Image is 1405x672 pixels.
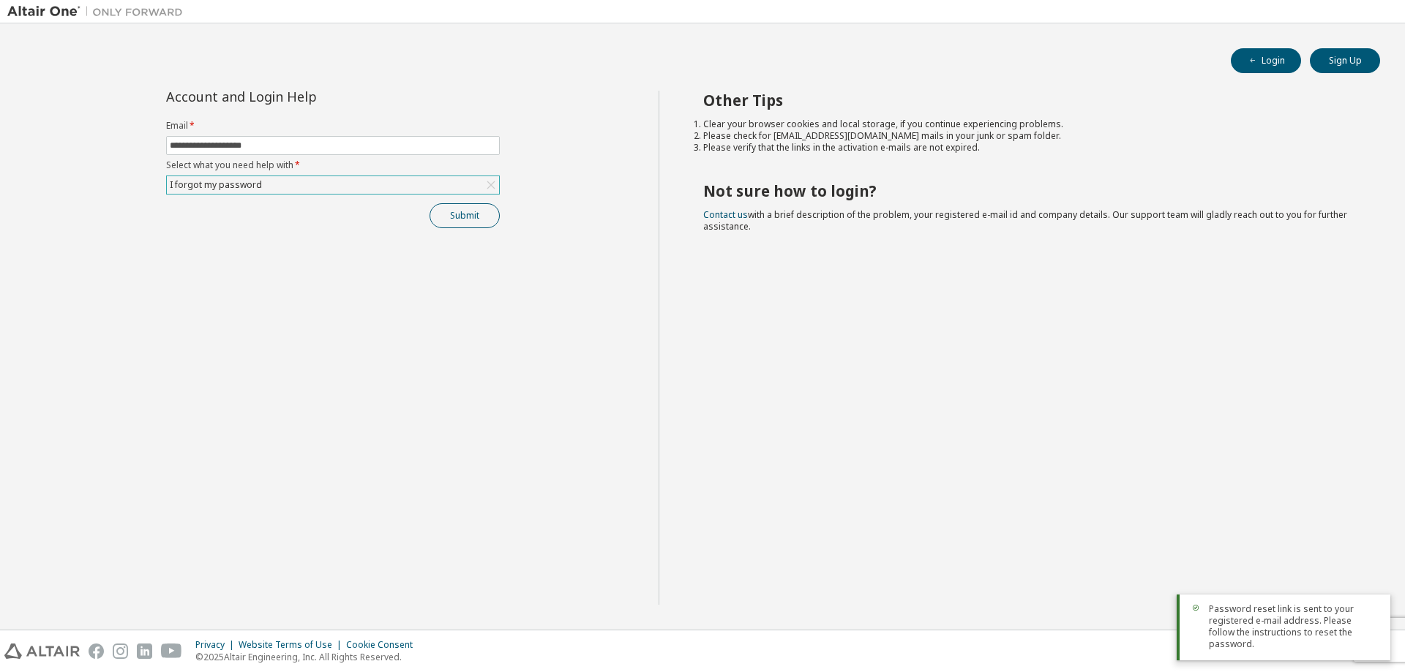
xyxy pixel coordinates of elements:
li: Clear your browser cookies and local storage, if you continue experiencing problems. [703,118,1355,130]
div: Account and Login Help [166,91,433,102]
div: Privacy [195,639,239,651]
div: Cookie Consent [346,639,421,651]
p: © 2025 Altair Engineering, Inc. All Rights Reserved. [195,651,421,663]
div: I forgot my password [167,176,499,194]
button: Login [1231,48,1301,73]
div: Website Terms of Use [239,639,346,651]
img: youtube.svg [161,643,182,659]
li: Please check for [EMAIL_ADDRESS][DOMAIN_NAME] mails in your junk or spam folder. [703,130,1355,142]
button: Submit [430,203,500,228]
span: with a brief description of the problem, your registered e-mail id and company details. Our suppo... [703,208,1347,233]
img: altair_logo.svg [4,643,80,659]
button: Sign Up [1310,48,1380,73]
h2: Other Tips [703,91,1355,110]
div: I forgot my password [168,177,264,193]
img: Altair One [7,4,190,19]
a: Contact us [703,208,748,221]
span: Password reset link is sent to your registered e-mail address. Please follow the instructions to ... [1209,603,1379,650]
img: facebook.svg [89,643,104,659]
label: Email [166,120,500,132]
label: Select what you need help with [166,159,500,171]
img: instagram.svg [113,643,128,659]
li: Please verify that the links in the activation e-mails are not expired. [703,142,1355,154]
img: linkedin.svg [137,643,152,659]
h2: Not sure how to login? [703,181,1355,200]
